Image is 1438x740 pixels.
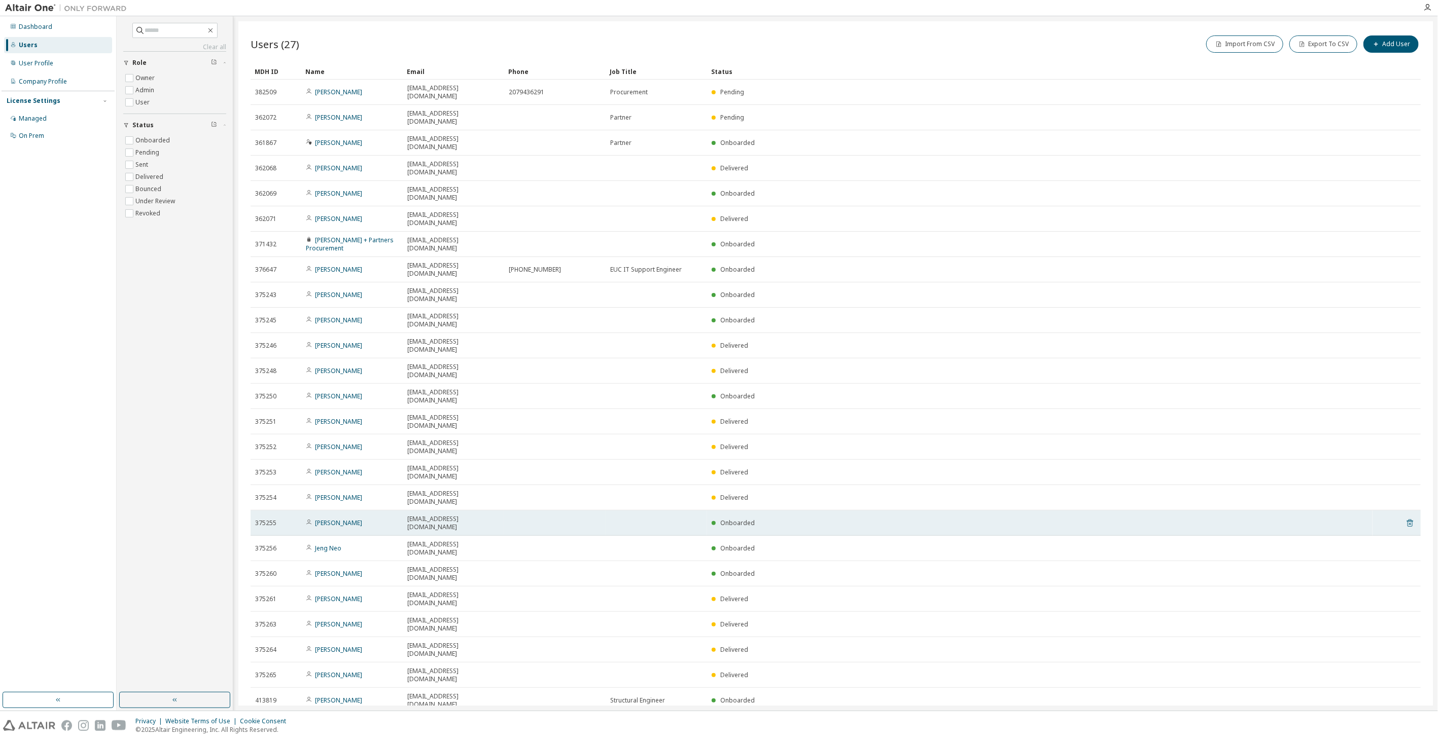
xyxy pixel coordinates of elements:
[720,645,748,654] span: Delivered
[720,316,755,324] span: Onboarded
[112,720,126,731] img: youtube.svg
[720,240,755,248] span: Onboarded
[315,341,362,350] a: [PERSON_NAME]
[407,540,500,557] span: [EMAIL_ADDRESS][DOMAIN_NAME]
[255,570,276,578] span: 375260
[255,164,276,172] span: 362068
[509,266,561,274] span: [PHONE_NUMBER]
[720,442,748,451] span: Delivered
[135,84,156,96] label: Admin
[211,121,217,129] span: Clear filter
[1363,35,1419,53] button: Add User
[255,494,276,502] span: 375254
[240,717,292,725] div: Cookie Consent
[255,139,276,147] span: 361867
[315,316,362,324] a: [PERSON_NAME]
[720,189,755,198] span: Onboarded
[407,616,500,633] span: [EMAIL_ADDRESS][DOMAIN_NAME]
[255,418,276,426] span: 375251
[315,290,362,299] a: [PERSON_NAME]
[610,696,665,705] span: Structural Engineer
[720,595,748,603] span: Delivered
[211,59,217,67] span: Clear filter
[610,63,703,80] div: Job Title
[711,63,1369,80] div: Status
[315,417,362,426] a: [PERSON_NAME]
[407,63,500,80] div: Email
[315,164,362,172] a: [PERSON_NAME]
[19,78,67,86] div: Company Profile
[135,159,150,171] label: Sent
[720,569,755,578] span: Onboarded
[78,720,89,731] img: instagram.svg
[95,720,106,731] img: linkedin.svg
[720,88,744,96] span: Pending
[315,671,362,679] a: [PERSON_NAME]
[255,671,276,679] span: 375265
[720,417,748,426] span: Delivered
[135,195,177,207] label: Under Review
[315,468,362,476] a: [PERSON_NAME]
[720,468,748,476] span: Delivered
[315,138,362,147] a: [PERSON_NAME]
[407,667,500,683] span: [EMAIL_ADDRESS][DOMAIN_NAME]
[132,59,147,67] span: Role
[5,3,132,13] img: Altair One
[610,88,648,96] span: Procurement
[1206,35,1283,53] button: Import From CSV
[407,135,500,151] span: [EMAIL_ADDRESS][DOMAIN_NAME]
[135,725,292,734] p: © 2025 Altair Engineering, Inc. All Rights Reserved.
[720,265,755,274] span: Onboarded
[135,146,161,159] label: Pending
[135,183,163,195] label: Bounced
[255,190,276,198] span: 362069
[720,493,748,502] span: Delivered
[407,211,500,227] span: [EMAIL_ADDRESS][DOMAIN_NAME]
[720,290,755,299] span: Onboarded
[255,240,276,248] span: 371432
[407,160,500,176] span: [EMAIL_ADDRESS][DOMAIN_NAME]
[315,544,341,552] a: Jeng Neo
[255,646,276,654] span: 375264
[315,366,362,375] a: [PERSON_NAME]
[19,59,53,67] div: User Profile
[255,88,276,96] span: 382509
[720,519,755,527] span: Onboarded
[255,519,276,527] span: 375255
[315,569,362,578] a: [PERSON_NAME]
[135,134,172,146] label: Onboarded
[132,121,154,129] span: Status
[315,696,362,705] a: [PERSON_NAME]
[407,692,500,709] span: [EMAIL_ADDRESS][DOMAIN_NAME]
[407,388,500,404] span: [EMAIL_ADDRESS][DOMAIN_NAME]
[720,671,748,679] span: Delivered
[19,115,47,123] div: Managed
[255,291,276,299] span: 375243
[407,186,500,202] span: [EMAIL_ADDRESS][DOMAIN_NAME]
[315,645,362,654] a: [PERSON_NAME]
[720,544,755,552] span: Onboarded
[610,114,632,122] span: Partner
[315,620,362,628] a: [PERSON_NAME]
[1289,35,1357,53] button: Export To CSV
[255,696,276,705] span: 413819
[315,493,362,502] a: [PERSON_NAME]
[255,620,276,628] span: 375263
[407,439,500,455] span: [EMAIL_ADDRESS][DOMAIN_NAME]
[19,23,52,31] div: Dashboard
[720,620,748,628] span: Delivered
[720,214,748,223] span: Delivered
[508,63,602,80] div: Phone
[61,720,72,731] img: facebook.svg
[509,88,544,96] span: 2079436291
[720,366,748,375] span: Delivered
[135,207,162,219] label: Revoked
[315,189,362,198] a: [PERSON_NAME]
[407,642,500,658] span: [EMAIL_ADDRESS][DOMAIN_NAME]
[255,468,276,476] span: 375253
[315,442,362,451] a: [PERSON_NAME]
[407,338,500,354] span: [EMAIL_ADDRESS][DOMAIN_NAME]
[7,97,60,105] div: License Settings
[610,266,682,274] span: EUC IT Support Engineer
[315,214,362,223] a: [PERSON_NAME]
